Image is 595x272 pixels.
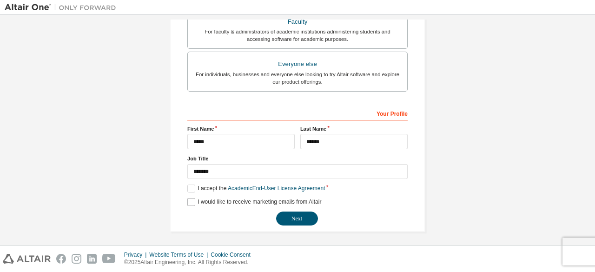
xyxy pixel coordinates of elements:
[187,185,325,192] label: I accept the
[124,259,256,266] p: © 2025 Altair Engineering, Inc. All Rights Reserved.
[3,254,51,264] img: altair_logo.svg
[187,198,321,206] label: I would like to receive marketing emails from Altair
[276,212,318,226] button: Next
[87,254,97,264] img: linkedin.svg
[228,185,325,192] a: Academic End-User License Agreement
[193,28,402,43] div: For faculty & administrators of academic institutions administering students and accessing softwa...
[211,251,256,259] div: Cookie Consent
[56,254,66,264] img: facebook.svg
[187,125,295,133] label: First Name
[5,3,121,12] img: Altair One
[193,58,402,71] div: Everyone else
[124,251,149,259] div: Privacy
[149,251,211,259] div: Website Terms of Use
[187,155,408,162] label: Job Title
[193,71,402,86] div: For individuals, businesses and everyone else looking to try Altair software and explore our prod...
[193,15,402,28] div: Faculty
[102,254,116,264] img: youtube.svg
[300,125,408,133] label: Last Name
[72,254,81,264] img: instagram.svg
[187,106,408,120] div: Your Profile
